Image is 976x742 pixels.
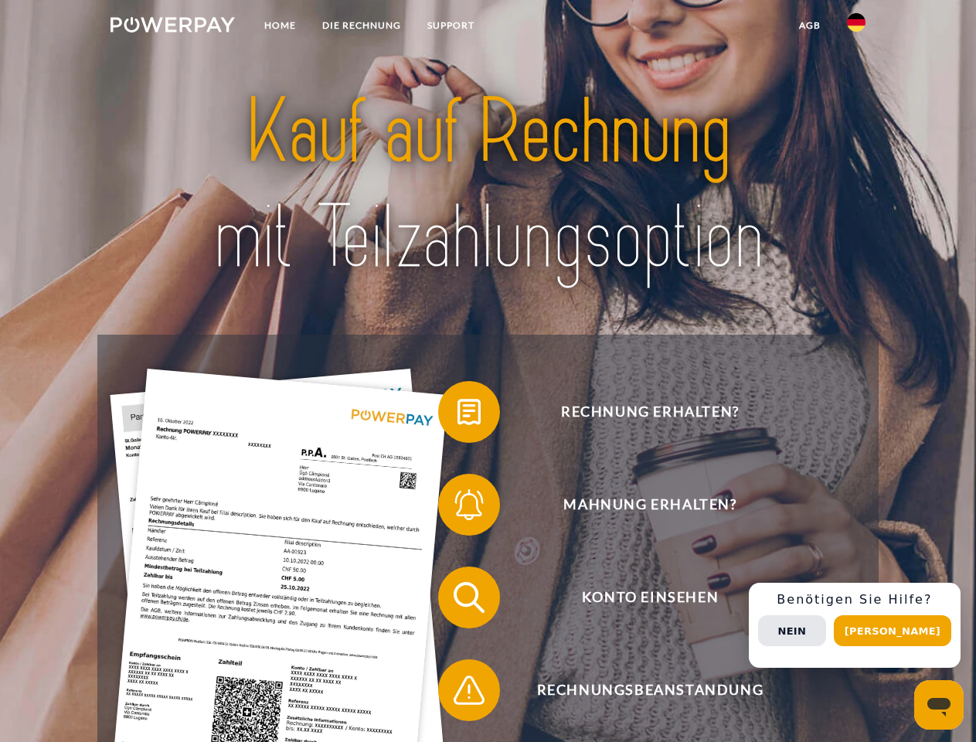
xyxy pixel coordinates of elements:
span: Mahnung erhalten? [461,474,839,536]
iframe: Schaltfläche zum Öffnen des Messaging-Fensters [914,680,964,730]
h3: Benötigen Sie Hilfe? [758,592,951,608]
img: de [847,13,865,32]
a: DIE RECHNUNG [309,12,414,39]
img: qb_search.svg [450,578,488,617]
button: Konto einsehen [438,567,840,628]
a: SUPPORT [414,12,488,39]
img: qb_warning.svg [450,671,488,710]
a: agb [786,12,834,39]
button: Mahnung erhalten? [438,474,840,536]
span: Konto einsehen [461,567,839,628]
img: logo-powerpay-white.svg [111,17,235,32]
a: Home [251,12,309,39]
span: Rechnungsbeanstandung [461,659,839,721]
button: Rechnungsbeanstandung [438,659,840,721]
img: title-powerpay_de.svg [148,74,828,296]
div: Schnellhilfe [749,583,961,668]
button: [PERSON_NAME] [834,615,951,646]
button: Nein [758,615,826,646]
img: qb_bell.svg [450,485,488,524]
button: Rechnung erhalten? [438,381,840,443]
img: qb_bill.svg [450,393,488,431]
span: Rechnung erhalten? [461,381,839,443]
